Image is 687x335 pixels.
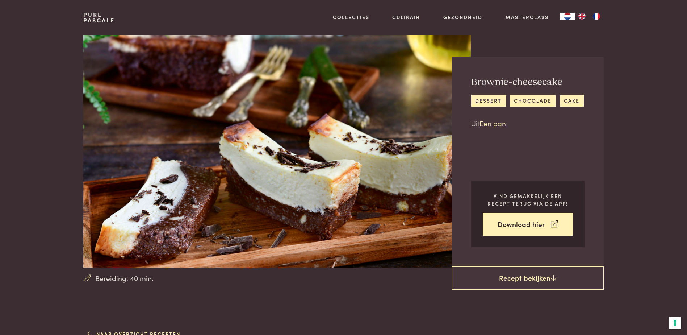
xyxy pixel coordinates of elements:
[669,317,681,329] button: Uw voorkeuren voor toestemming voor trackingtechnologieën
[589,13,604,20] a: FR
[83,35,470,268] img: Brownie-cheesecake
[443,13,482,21] a: Gezondheid
[471,118,584,129] p: Uit
[83,12,115,23] a: PurePascale
[510,95,556,107] a: chocolade
[560,13,575,20] div: Language
[575,13,589,20] a: EN
[483,192,573,207] p: Vind gemakkelijk een recept terug via de app!
[392,13,420,21] a: Culinair
[471,76,584,89] h2: Brownie-cheesecake
[560,95,584,107] a: cake
[575,13,604,20] ul: Language list
[560,13,604,20] aside: Language selected: Nederlands
[483,213,573,236] a: Download hier
[471,95,506,107] a: dessert
[506,13,549,21] a: Masterclass
[95,273,154,284] span: Bereiding: 40 min.
[452,266,604,290] a: Recept bekijken
[560,13,575,20] a: NL
[333,13,369,21] a: Collecties
[479,118,506,128] a: Een pan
